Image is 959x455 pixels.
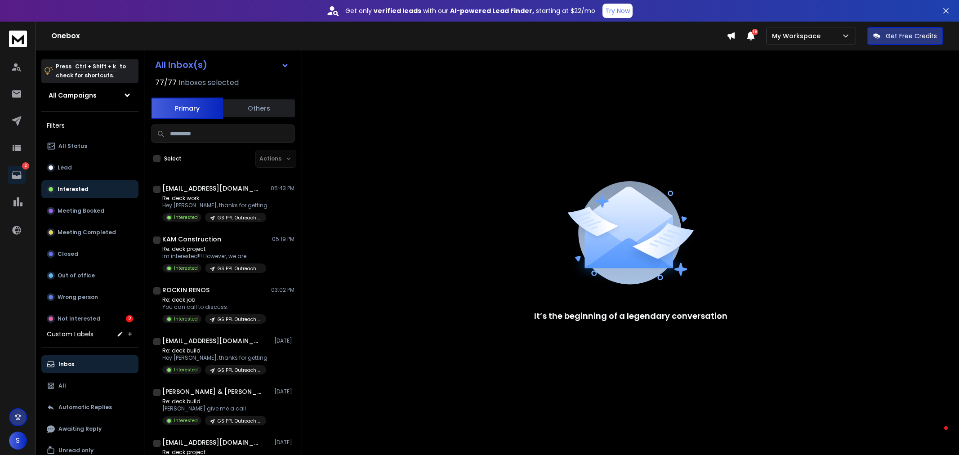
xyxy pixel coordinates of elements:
[155,77,177,88] span: 77 / 77
[58,447,94,454] p: Unread only
[374,6,421,15] strong: verified leads
[9,432,27,450] button: S
[162,235,221,244] h1: KAM Construction
[164,155,182,162] label: Select
[58,425,102,433] p: Awaiting Reply
[345,6,595,15] p: Get only with our starting at $22/mo
[602,4,633,18] button: Try Now
[772,31,824,40] p: My Workspace
[162,296,266,303] p: Re: deck job
[162,303,266,311] p: You can call to discuss.
[218,418,261,424] p: GS PPL Outreach Decks
[58,164,72,171] p: Lead
[218,214,261,221] p: GS PPL Outreach Decks
[162,398,266,405] p: Re: deck build
[274,388,294,395] p: [DATE]
[148,56,296,74] button: All Inbox(s)
[58,250,78,258] p: Closed
[41,267,138,285] button: Out of office
[41,245,138,263] button: Closed
[174,366,198,373] p: Interested
[49,91,97,100] h1: All Campaigns
[174,316,198,322] p: Interested
[162,184,261,193] h1: [EMAIL_ADDRESS][DOMAIN_NAME]
[605,6,630,15] p: Try Now
[223,98,295,118] button: Others
[41,223,138,241] button: Meeting Completed
[41,398,138,416] button: Automatic Replies
[218,265,261,272] p: GS PPL Outreach Decks
[47,330,94,339] h3: Custom Labels
[162,347,268,354] p: Re: deck build
[9,31,27,47] img: logo
[41,86,138,104] button: All Campaigns
[58,404,112,411] p: Automatic Replies
[41,180,138,198] button: Interested
[867,27,943,45] button: Get Free Credits
[58,315,100,322] p: Not Interested
[218,316,261,323] p: GS PPL Outreach Decks
[74,61,117,71] span: Ctrl + Shift + k
[162,354,268,361] p: Hey [PERSON_NAME], thanks for getting
[162,195,268,202] p: Re: deck work
[58,207,104,214] p: Meeting Booked
[41,377,138,395] button: All
[178,77,239,88] h3: Inboxes selected
[22,162,29,170] p: 2
[162,285,210,294] h1: ROCKIN RENOS
[8,166,26,184] a: 2
[926,424,948,446] iframe: Intercom live chat
[58,229,116,236] p: Meeting Completed
[274,337,294,344] p: [DATE]
[174,265,198,272] p: Interested
[58,143,87,150] p: All Status
[41,420,138,438] button: Awaiting Reply
[58,361,74,368] p: Inbox
[174,417,198,424] p: Interested
[41,159,138,177] button: Lead
[58,294,98,301] p: Wrong person
[271,286,294,294] p: 03:02 PM
[56,62,126,80] p: Press to check for shortcuts.
[162,336,261,345] h1: [EMAIL_ADDRESS][DOMAIN_NAME]
[162,245,266,253] p: Re: deck project
[51,31,727,41] h1: Onebox
[58,186,89,193] p: Interested
[162,438,261,447] h1: [EMAIL_ADDRESS][DOMAIN_NAME]
[886,31,937,40] p: Get Free Credits
[58,272,95,279] p: Out of office
[174,214,198,221] p: Interested
[162,387,261,396] h1: [PERSON_NAME] & [PERSON_NAME]
[271,185,294,192] p: 05:43 PM
[41,137,138,155] button: All Status
[752,29,758,35] span: 16
[58,382,66,389] p: All
[162,253,266,260] p: Im interested!!! However, we are
[126,315,133,322] div: 2
[41,119,138,132] h3: Filters
[274,439,294,446] p: [DATE]
[41,310,138,328] button: Not Interested2
[218,367,261,374] p: GS PPL Outreach Decks
[162,202,268,209] p: Hey [PERSON_NAME], thanks for getting
[272,236,294,243] p: 05:19 PM
[151,98,223,119] button: Primary
[155,60,207,69] h1: All Inbox(s)
[450,6,534,15] strong: AI-powered Lead Finder,
[41,202,138,220] button: Meeting Booked
[162,405,266,412] p: [PERSON_NAME] give me a call
[534,310,727,322] p: It’s the beginning of a legendary conversation
[41,355,138,373] button: Inbox
[41,288,138,306] button: Wrong person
